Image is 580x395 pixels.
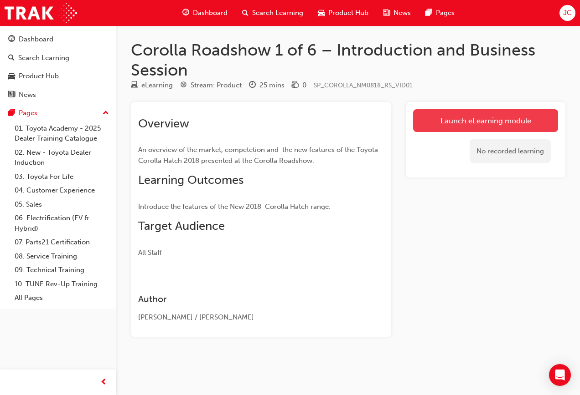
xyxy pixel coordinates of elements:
span: Target Audience [138,219,225,233]
div: Price [292,80,306,91]
span: Product Hub [328,8,368,18]
span: car-icon [8,72,15,81]
span: search-icon [8,54,15,62]
span: Search Learning [252,8,303,18]
span: Overview [138,116,189,131]
span: All Staff [138,248,162,257]
a: 02. New - Toyota Dealer Induction [11,146,113,170]
span: JC [563,8,572,18]
a: 05. Sales [11,197,113,212]
span: target-icon [180,81,187,90]
div: Stream: Product [191,80,242,91]
div: Search Learning [18,53,69,63]
div: Stream [180,80,242,91]
span: pages-icon [425,7,432,19]
span: news-icon [383,7,390,19]
div: Pages [19,108,37,118]
a: pages-iconPages [418,4,462,22]
button: JC [559,5,575,21]
a: Search Learning [4,50,113,66]
div: Type [131,80,173,91]
div: eLearning [141,80,173,91]
a: guage-iconDashboard [175,4,235,22]
div: News [19,90,36,100]
span: pages-icon [8,109,15,117]
span: car-icon [318,7,325,19]
a: Dashboard [4,31,113,48]
div: Product Hub [19,71,59,81]
button: Pages [4,105,113,122]
span: clock-icon [249,81,256,90]
div: 25 mins [259,80,285,91]
h1: Corolla Roadshow 1 of 6 – Introduction and Business Session [131,40,565,80]
span: Learning Outcomes [138,173,243,187]
a: 10. TUNE Rev-Up Training [11,277,113,291]
a: 09. Technical Training [11,263,113,277]
div: Duration [249,80,285,91]
a: News [4,86,113,103]
a: 04. Customer Experience [11,183,113,197]
span: prev-icon [100,377,107,388]
a: news-iconNews [376,4,418,22]
span: search-icon [242,7,249,19]
a: search-iconSearch Learning [235,4,311,22]
a: Product Hub [4,68,113,85]
span: guage-icon [182,7,189,19]
span: News [394,8,411,18]
span: An overview of the market, competetion and the new features of the Toyota Corolla Hatch 2018 pres... [138,146,380,165]
div: 0 [302,80,306,91]
div: Open Intercom Messenger [549,364,571,386]
a: Launch eLearning module [413,109,558,132]
a: 03. Toyota For Life [11,170,113,184]
span: Learning resource code [314,81,413,89]
span: up-icon [103,107,109,119]
a: 06. Electrification (EV & Hybrid) [11,211,113,235]
span: news-icon [8,91,15,99]
a: 08. Service Training [11,249,113,263]
span: guage-icon [8,35,15,44]
img: Trak [5,3,77,23]
span: Dashboard [193,8,228,18]
a: 07. Parts21 Certification [11,235,113,249]
a: car-iconProduct Hub [311,4,376,22]
div: Dashboard [19,34,53,45]
span: Pages [436,8,455,18]
div: No recorded learning [470,139,551,163]
span: learningResourceType_ELEARNING-icon [131,81,138,90]
h3: Author [138,294,384,304]
div: [PERSON_NAME] / [PERSON_NAME] [138,312,384,323]
button: DashboardSearch LearningProduct HubNews [4,29,113,105]
a: All Pages [11,291,113,305]
a: 01. Toyota Academy - 2025 Dealer Training Catalogue [11,122,113,146]
span: money-icon [292,81,299,90]
span: Introduce the features of the New 2018 Corolla Hatch range. [138,203,331,211]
